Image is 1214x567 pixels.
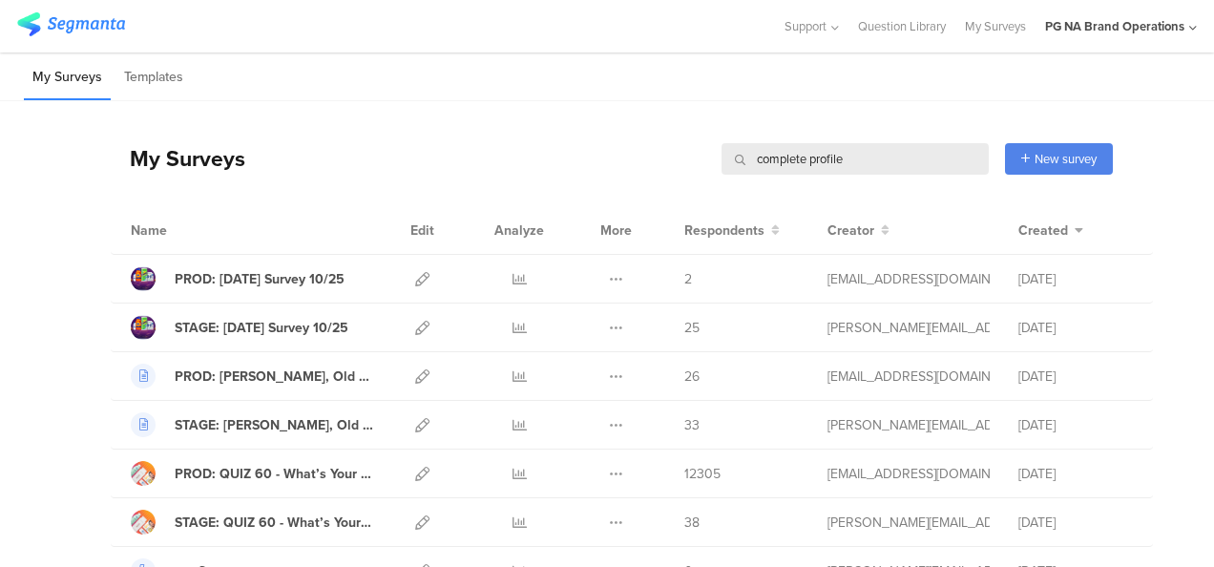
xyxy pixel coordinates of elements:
div: PROD: Diwali Survey 10/25 [175,269,345,289]
div: shirley.j@pg.com [827,513,990,533]
a: STAGE: [DATE] Survey 10/25 [131,315,348,340]
li: My Surveys [24,55,111,100]
span: Support [785,17,827,35]
div: [DATE] [1018,464,1133,484]
span: Created [1018,220,1068,241]
div: STAGE: Olay, Old Spice, Secret Survey - 0725 [175,415,373,435]
div: More [596,206,637,254]
div: STAGE: QUIZ 60 - What’s Your Summer Self-Care Essential? [175,513,373,533]
div: [DATE] [1018,415,1133,435]
span: New survey [1035,150,1097,168]
span: 38 [684,513,700,533]
div: shirley.j@pg.com [827,318,990,338]
span: 25 [684,318,700,338]
span: 33 [684,415,700,435]
a: PROD: [PERSON_NAME], Old Spice, Secret Survey - 0725 [131,364,373,388]
div: Edit [402,206,443,254]
div: shirley.j@pg.com [827,415,990,435]
div: [DATE] [1018,367,1133,387]
div: yadav.vy.3@pg.com [827,367,990,387]
div: Name [131,220,245,241]
div: PROD: QUIZ 60 - What’s Your Summer Self-Care Essential? [175,464,373,484]
div: [DATE] [1018,513,1133,533]
div: PG NA Brand Operations [1045,17,1184,35]
div: My Surveys [111,142,245,175]
div: PROD: Olay, Old Spice, Secret Survey - 0725 [175,367,373,387]
button: Created [1018,220,1083,241]
div: [DATE] [1018,269,1133,289]
div: yadav.vy.3@pg.com [827,269,990,289]
input: Survey Name, Creator... [722,143,989,175]
span: 12305 [684,464,721,484]
li: Templates [115,55,192,100]
div: STAGE: Diwali Survey 10/25 [175,318,348,338]
div: [DATE] [1018,318,1133,338]
a: STAGE: QUIZ 60 - What’s Your Summer Self-Care Essential? [131,510,373,535]
div: Analyze [491,206,548,254]
button: Creator [827,220,890,241]
button: Respondents [684,220,780,241]
a: STAGE: [PERSON_NAME], Old Spice, Secret Survey - 0725 [131,412,373,437]
a: PROD: QUIZ 60 - What’s Your Summer Self-Care Essential? [131,461,373,486]
span: 2 [684,269,692,289]
div: kumar.h.7@pg.com [827,464,990,484]
span: 26 [684,367,700,387]
img: segmanta logo [17,12,125,36]
a: PROD: [DATE] Survey 10/25 [131,266,345,291]
span: Respondents [684,220,764,241]
span: Creator [827,220,874,241]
